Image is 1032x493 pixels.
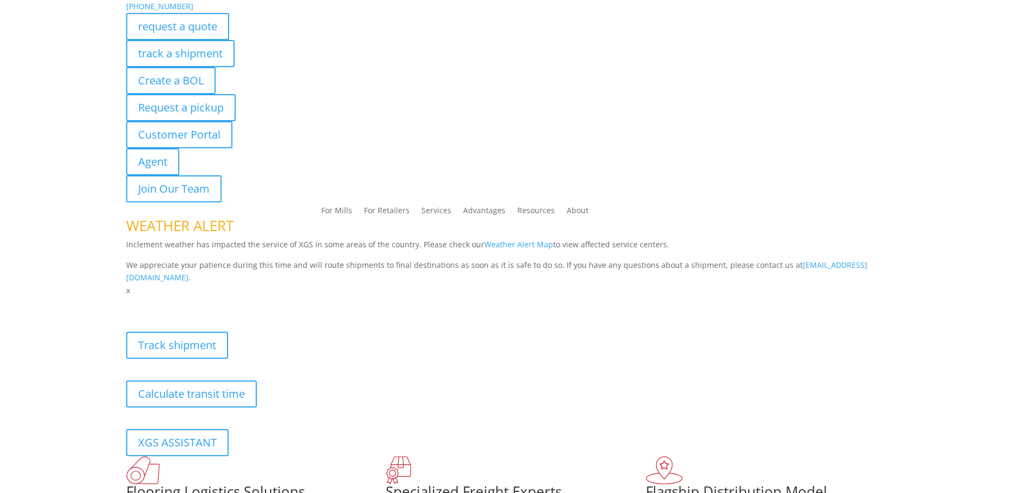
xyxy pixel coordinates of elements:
p: x [126,284,906,297]
a: Services [421,207,451,219]
a: [PHONE_NUMBER] [126,1,193,11]
img: xgs-icon-total-supply-chain-intelligence-red [126,456,160,484]
span: WEATHER ALERT [126,216,233,235]
img: xgs-icon-flagship-distribution-model-red [646,456,683,484]
a: About [567,207,588,219]
a: Advantages [463,207,505,219]
a: track a shipment [126,40,235,67]
b: Visibility, transparency, and control for your entire supply chain. [126,299,368,309]
a: Join Our Team [126,175,222,202]
a: Agent [126,148,179,175]
a: For Retailers [364,207,410,219]
a: Create a BOL [126,67,216,94]
a: Weather Alert Map [484,239,553,249]
a: For Mills [321,207,352,219]
a: request a quote [126,13,229,40]
p: Inclement weather has impacted the service of XGS in some areas of the country. Please check our ... [126,238,906,259]
a: Customer Portal [126,121,232,148]
a: Resources [517,207,555,219]
p: We appreciate your patience during this time and will route shipments to final destinations as so... [126,259,906,285]
a: Request a pickup [126,94,236,121]
img: xgs-icon-focused-on-flooring-red [386,456,411,484]
a: Track shipment [126,332,228,359]
a: Calculate transit time [126,380,257,407]
a: XGS ASSISTANT [126,429,229,456]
